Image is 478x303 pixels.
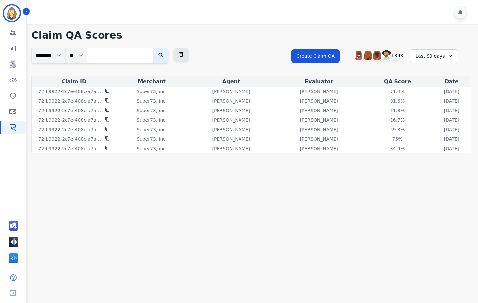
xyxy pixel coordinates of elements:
[38,88,101,95] p: 72fb9922-2c7e-408c-a7af-65fa3901b6bc
[444,88,459,95] p: [DATE]
[300,88,338,95] p: [PERSON_NAME]
[137,117,167,123] p: Super73, inc.
[4,5,20,21] img: Bordered avatar
[300,117,338,123] p: [PERSON_NAME]
[137,126,167,133] p: Super73, inc.
[444,117,459,123] p: [DATE]
[444,145,459,152] p: [DATE]
[212,98,250,104] p: [PERSON_NAME]
[433,78,470,86] div: Date
[444,107,459,114] p: [DATE]
[364,78,430,86] div: QA Score
[212,126,250,133] p: [PERSON_NAME]
[212,145,250,152] p: [PERSON_NAME]
[38,126,101,133] p: 72fb9922-2c7e-408c-a7af-65fa3901b6bc
[38,117,101,123] p: 72fb9922-2c7e-408c-a7af-65fa3901b6bc
[137,88,167,95] p: Super73, inc.
[390,50,401,61] div: +393
[189,78,274,86] div: Agent
[300,107,338,114] p: [PERSON_NAME]
[383,88,412,95] div: 71.4%
[137,136,167,142] p: Super73, inc.
[300,145,338,152] p: [PERSON_NAME]
[383,117,412,123] div: 16.7%
[300,126,338,133] p: [PERSON_NAME]
[444,126,459,133] p: [DATE]
[212,136,250,142] p: [PERSON_NAME]
[137,145,167,152] p: Super73, inc.
[383,98,412,104] div: 91.6%
[38,107,101,114] p: 72fb9922-2c7e-408c-a7af-65fa3901b6bc
[277,78,362,86] div: Evaluator
[137,98,167,104] p: Super73, inc.
[383,136,412,142] div: 75%
[383,145,412,152] div: 34.9%
[212,117,250,123] p: [PERSON_NAME]
[444,98,459,104] p: [DATE]
[212,88,250,95] p: [PERSON_NAME]
[137,107,167,114] p: Super73, inc.
[31,30,471,41] h1: Claim QA Scores
[300,98,338,104] p: [PERSON_NAME]
[444,136,459,142] p: [DATE]
[383,126,412,133] div: 59.3%
[383,107,412,114] div: 11.8%
[33,78,115,86] div: Claim ID
[118,78,186,86] div: Merchant
[410,49,458,63] div: Last 90 days
[212,107,250,114] p: [PERSON_NAME]
[38,136,101,142] p: 72fb9922-2c7e-408c-a7af-65fa3901b6bc
[291,49,340,63] button: Create Claim QA
[38,98,101,104] p: 72fb9922-2c7e-408c-a7af-65fa3901b6bc
[300,136,338,142] p: [PERSON_NAME]
[38,145,101,152] p: 72fb9922-2c7e-408c-a7af-65fa3901b6bc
